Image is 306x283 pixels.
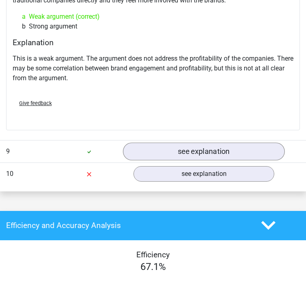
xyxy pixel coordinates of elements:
[13,54,293,83] p: This is a weak argument. The argument does not address the profitability of the companies. There ...
[140,261,166,272] span: 67.1%
[123,143,285,160] a: see explanation
[6,147,10,155] span: 9
[6,221,249,230] h4: Efficiency and Accuracy Analysis
[22,22,29,31] span: b
[22,12,29,22] span: a
[133,166,274,182] a: see explanation
[16,22,290,31] div: Strong argument
[6,170,13,178] span: 10
[13,38,293,47] h4: Explanation
[16,12,290,22] div: Weak argument (correct)
[19,100,52,106] span: Give feedback
[6,250,300,259] h4: Efficiency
